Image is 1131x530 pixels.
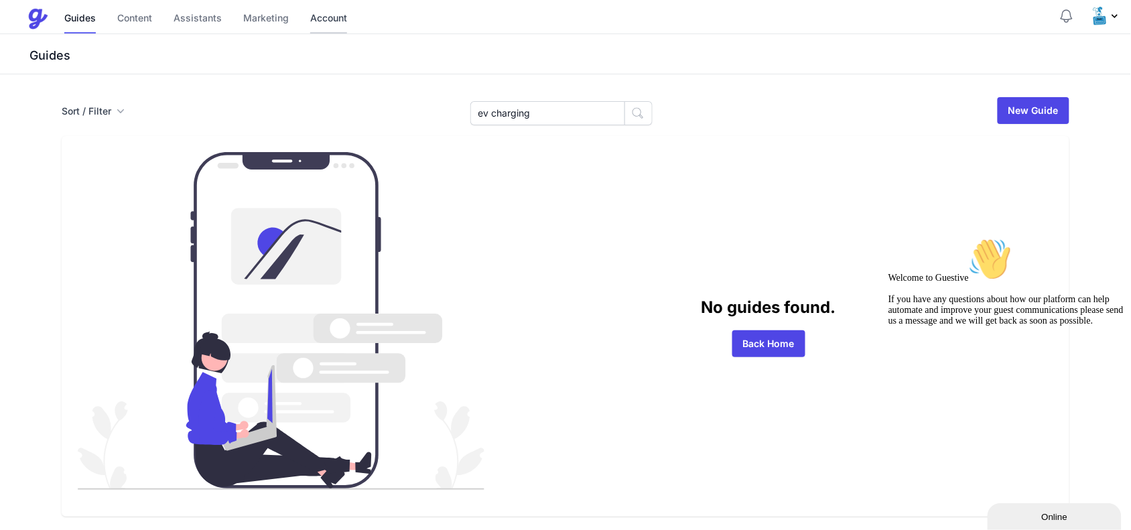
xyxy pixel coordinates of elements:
[883,233,1124,496] iframe: chat widget
[5,5,247,94] div: Welcome to Guestive👋If you have any questions about how our platform can help automate and improv...
[27,48,1131,64] h3: Guides
[1088,5,1110,27] img: zonjul021n35i3hh4kdgw2tx65u7
[27,8,48,29] img: Guestive Guides
[470,101,625,125] input: Search Guides
[484,295,1053,320] p: No guides found.
[117,5,152,34] a: Content
[1059,8,1075,24] button: Notifications
[64,5,96,34] a: Guides
[62,105,125,118] button: Sort / Filter
[732,330,805,357] a: Back Home
[174,5,222,34] a: Assistants
[86,5,129,48] img: :wave:
[310,5,347,34] a: Account
[988,501,1124,530] iframe: chat widget
[243,5,289,34] a: Marketing
[1088,5,1120,27] div: Profile Menu
[998,97,1069,124] a: New Guide
[78,152,484,490] img: guides_empty-d86bb564b29550a31688b3f861ba8bd6c8a7e1b83f23caef24972e3052780355.svg
[5,40,241,93] span: Welcome to Guestive If you have any questions about how our platform can help automate and improv...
